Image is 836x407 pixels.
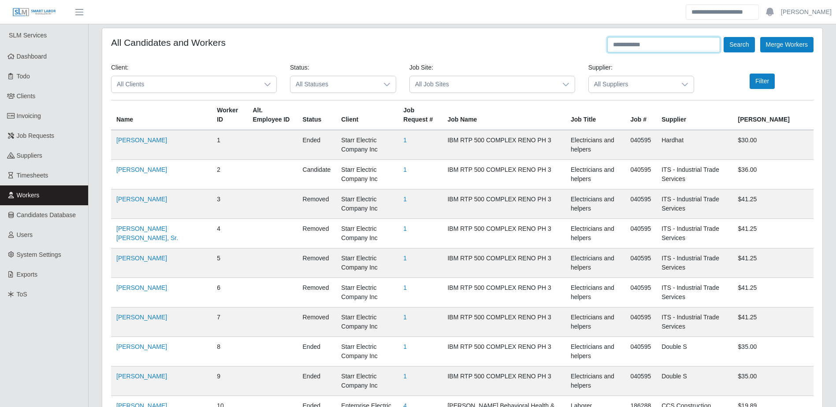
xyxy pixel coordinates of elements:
[625,366,657,396] td: 040595
[656,278,732,307] td: ITS - Industrial Trade Services
[336,248,398,278] td: Starr Electric Company Inc
[656,307,732,337] td: ITS - Industrial Trade Services
[442,189,565,219] td: IBM RTP 500 COMPLEX RENO PH 3
[290,76,378,92] span: All Statuses
[656,337,732,366] td: Double S
[403,373,407,380] a: 1
[733,160,814,189] td: $36.00
[625,160,657,189] td: 040595
[17,92,36,100] span: Clients
[297,307,336,337] td: removed
[297,248,336,278] td: removed
[297,278,336,307] td: removed
[565,366,625,396] td: Electricians and helpers
[9,32,47,39] span: SLM Services
[403,166,407,173] a: 1
[733,366,814,396] td: $35.00
[625,337,657,366] td: 040595
[625,219,657,248] td: 040595
[656,130,732,160] td: Hardhat
[212,189,247,219] td: 3
[733,248,814,278] td: $41.25
[111,63,129,72] label: Client:
[565,307,625,337] td: Electricians and helpers
[625,278,657,307] td: 040595
[625,307,657,337] td: 040595
[17,172,48,179] span: Timesheets
[410,76,557,92] span: All Job Sites
[442,130,565,160] td: IBM RTP 500 COMPLEX RENO PH 3
[733,278,814,307] td: $41.25
[297,189,336,219] td: removed
[403,284,407,291] a: 1
[336,130,398,160] td: Starr Electric Company Inc
[17,73,30,80] span: Todo
[336,219,398,248] td: Starr Electric Company Inc
[336,366,398,396] td: Starr Electric Company Inc
[17,211,76,218] span: Candidates Database
[17,231,33,238] span: Users
[336,160,398,189] td: Starr Electric Company Inc
[111,76,259,92] span: All Clients
[297,160,336,189] td: candidate
[442,219,565,248] td: IBM RTP 500 COMPLEX RENO PH 3
[760,37,814,52] button: Merge Workers
[116,284,167,291] a: [PERSON_NAME]
[212,100,247,130] th: Worker ID
[656,160,732,189] td: ITS - Industrial Trade Services
[336,337,398,366] td: Starr Electric Company Inc
[733,219,814,248] td: $41.25
[733,189,814,219] td: $41.25
[116,314,167,321] a: [PERSON_NAME]
[625,130,657,160] td: 040595
[733,337,814,366] td: $35.00
[442,307,565,337] td: IBM RTP 500 COMPLEX RENO PH 3
[733,307,814,337] td: $41.25
[656,219,732,248] td: ITS - Industrial Trade Services
[781,7,832,17] a: [PERSON_NAME]
[297,219,336,248] td: removed
[336,100,398,130] th: Client
[565,219,625,248] td: Electricians and helpers
[733,100,814,130] th: [PERSON_NAME]
[17,132,55,139] span: Job Requests
[212,337,247,366] td: 8
[403,255,407,262] a: 1
[247,100,297,130] th: Alt. Employee ID
[625,189,657,219] td: 040595
[212,130,247,160] td: 1
[116,196,167,203] a: [PERSON_NAME]
[656,248,732,278] td: ITS - Industrial Trade Services
[403,225,407,232] a: 1
[656,100,732,130] th: Supplier
[116,137,167,144] a: [PERSON_NAME]
[297,100,336,130] th: Status
[297,130,336,160] td: ended
[565,100,625,130] th: Job Title
[17,271,37,278] span: Exports
[403,343,407,350] a: 1
[17,291,27,298] span: ToS
[442,337,565,366] td: IBM RTP 500 COMPLEX RENO PH 3
[588,63,613,72] label: Supplier:
[17,53,47,60] span: Dashboard
[686,4,759,20] input: Search
[656,366,732,396] td: Double S
[336,307,398,337] td: Starr Electric Company Inc
[565,189,625,219] td: Electricians and helpers
[589,76,676,92] span: All Suppliers
[116,343,167,350] a: [PERSON_NAME]
[212,219,247,248] td: 4
[750,74,775,89] button: Filter
[442,100,565,130] th: Job Name
[116,225,178,241] a: [PERSON_NAME] [PERSON_NAME], Sr.
[403,137,407,144] a: 1
[290,63,309,72] label: Status:
[336,189,398,219] td: Starr Electric Company Inc
[336,278,398,307] td: Starr Electric Company Inc
[442,278,565,307] td: IBM RTP 500 COMPLEX RENO PH 3
[565,337,625,366] td: Electricians and helpers
[12,7,56,17] img: SLM Logo
[733,130,814,160] td: $30.00
[442,248,565,278] td: IBM RTP 500 COMPLEX RENO PH 3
